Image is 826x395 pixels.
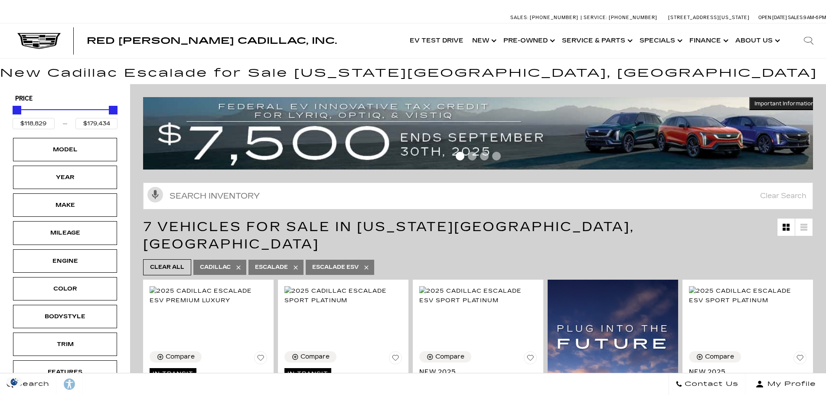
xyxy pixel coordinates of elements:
span: Sales: [788,15,803,20]
a: Service: [PHONE_NUMBER] [581,15,659,20]
span: Sales: [510,15,529,20]
img: 2025 Cadillac Escalade ESV Sport Platinum [689,286,806,305]
span: New 2025 [419,368,530,376]
a: [STREET_ADDRESS][US_STATE] [668,15,750,20]
a: Pre-Owned [499,23,558,58]
button: Save Vehicle [389,351,402,368]
span: Important Information [754,100,814,107]
button: Save Vehicle [254,351,267,368]
a: New 2025Cadillac Escalade ESV Sport Platinum [419,368,537,394]
div: TrimTrim [13,333,117,356]
img: 2025 Cadillac Escalade ESV Sport Platinum [419,286,537,305]
div: Color [43,284,87,294]
div: Mileage [43,228,87,238]
div: Compare [166,353,195,361]
div: EngineEngine [13,249,117,273]
div: Model [43,145,87,154]
span: Go to slide 2 [468,152,477,160]
span: Go to slide 1 [456,152,464,160]
div: ColorColor [13,277,117,300]
div: BodystyleBodystyle [13,305,117,328]
div: Maximum Price [109,106,118,114]
span: Go to slide 4 [492,152,501,160]
div: MileageMileage [13,221,117,245]
button: Important Information [749,97,819,110]
div: YearYear [13,166,117,189]
div: Engine [43,256,87,266]
span: [PHONE_NUMBER] [530,15,578,20]
div: MakeMake [13,193,117,217]
img: vrp-tax-ending-august-version [143,97,819,170]
span: Cadillac [200,262,231,273]
span: In Transit [284,368,331,379]
a: About Us [731,23,783,58]
svg: Click to toggle on voice search [147,187,163,202]
div: Make [43,200,87,210]
a: EV Test Drive [405,23,468,58]
button: Open user profile menu [745,373,826,395]
div: Trim [43,340,87,349]
button: Compare Vehicle [150,351,202,362]
section: Click to Open Cookie Consent Modal [4,377,24,386]
input: Minimum [13,118,55,129]
a: Contact Us [669,373,745,395]
img: 2025 Cadillac Escalade Sport Platinum [284,286,402,305]
span: In Transit [150,368,196,379]
a: Specials [635,23,685,58]
div: Minimum Price [13,106,21,114]
span: Go to slide 3 [480,152,489,160]
div: Price [13,103,118,129]
a: Finance [685,23,731,58]
div: Bodystyle [43,312,87,321]
span: Escalade [255,262,288,273]
input: Search Inventory [143,183,813,209]
img: 2025 Cadillac Escalade ESV Premium Luxury [150,286,267,305]
span: Red [PERSON_NAME] Cadillac, Inc. [87,36,337,46]
a: Sales: [PHONE_NUMBER] [510,15,581,20]
button: Compare Vehicle [689,351,741,362]
div: Compare [705,353,734,361]
span: New 2025 [689,368,800,376]
img: Cadillac Dark Logo with Cadillac White Text [17,33,61,49]
span: 7 Vehicles for Sale in [US_STATE][GEOGRAPHIC_DATA], [GEOGRAPHIC_DATA] [143,219,634,252]
a: New 2025Cadillac Escalade ESV Sport Platinum [689,368,806,394]
div: Year [43,173,87,182]
div: Features [43,367,87,377]
button: Save Vehicle [793,351,806,368]
a: New [468,23,499,58]
button: Compare Vehicle [284,351,336,362]
div: ModelModel [13,138,117,161]
input: Maximum [75,118,118,129]
a: Service & Parts [558,23,635,58]
span: Contact Us [682,378,738,390]
span: 9 AM-6 PM [803,15,826,20]
img: Opt-Out Icon [4,377,24,386]
div: Compare [435,353,464,361]
span: My Profile [764,378,816,390]
button: Compare Vehicle [419,351,471,362]
span: Clear All [150,262,184,273]
span: Service: [584,15,607,20]
span: Escalade ESV [312,262,359,273]
div: Compare [300,353,330,361]
button: Save Vehicle [524,351,537,368]
span: Open [DATE] [758,15,787,20]
a: Red [PERSON_NAME] Cadillac, Inc. [87,36,337,45]
span: Search [13,378,49,390]
h5: Price [15,95,115,103]
div: FeaturesFeatures [13,360,117,384]
span: [PHONE_NUMBER] [609,15,657,20]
